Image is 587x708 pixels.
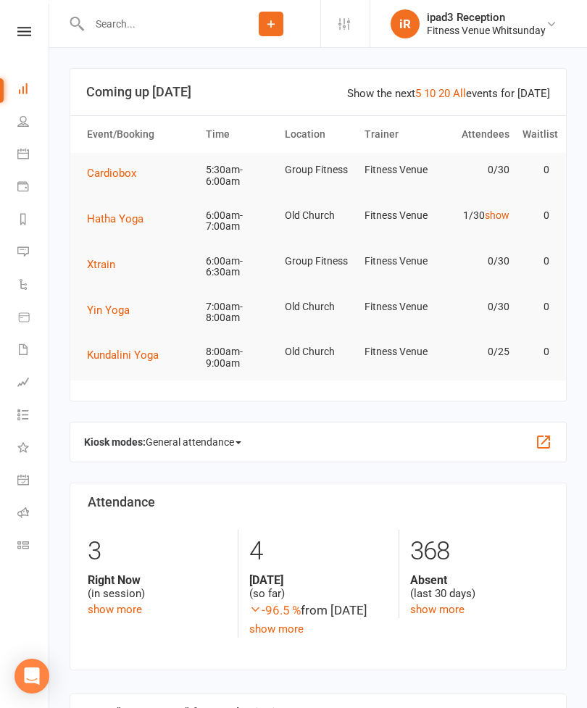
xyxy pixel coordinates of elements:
[88,603,142,616] a: show more
[87,167,136,180] span: Cardiobox
[438,87,450,100] a: 20
[84,436,146,448] strong: Kiosk modes:
[17,107,50,139] a: People
[278,116,357,153] th: Location
[427,11,546,24] div: ipad3 Reception
[85,14,222,34] input: Search...
[278,244,357,278] td: Group Fitness
[485,209,509,221] a: show
[249,573,388,601] div: (so far)
[437,335,516,369] td: 0/25
[516,199,556,233] td: 0
[17,433,50,465] a: What's New
[410,573,549,601] div: (last 30 days)
[17,465,50,498] a: General attendance kiosk mode
[516,244,556,278] td: 0
[87,301,140,319] button: Yin Yoga
[17,530,50,563] a: Class kiosk mode
[87,304,130,317] span: Yin Yoga
[424,87,436,100] a: 10
[249,601,388,620] div: from [DATE]
[410,530,549,573] div: 368
[437,116,516,153] th: Attendees
[453,87,466,100] a: All
[437,199,516,233] td: 1/30
[516,116,556,153] th: Waitlist
[278,199,357,233] td: Old Church
[88,573,227,587] strong: Right Now
[249,573,388,587] strong: [DATE]
[146,430,241,454] span: General attendance
[17,367,50,400] a: Assessments
[358,244,437,278] td: Fitness Venue
[17,74,50,107] a: Dashboard
[437,244,516,278] td: 0/30
[410,603,465,616] a: show more
[199,153,278,199] td: 5:30am-6:00am
[278,153,357,187] td: Group Fitness
[391,9,420,38] div: iR
[516,290,556,324] td: 0
[249,530,388,573] div: 4
[199,199,278,244] td: 6:00am-7:00am
[87,346,169,364] button: Kundalini Yoga
[86,85,550,99] h3: Coming up [DATE]
[17,302,50,335] a: Product Sales
[88,530,227,573] div: 3
[358,199,437,233] td: Fitness Venue
[516,335,556,369] td: 0
[358,290,437,324] td: Fitness Venue
[249,603,301,617] span: -96.5 %
[17,139,50,172] a: Calendar
[14,659,49,694] div: Open Intercom Messenger
[415,87,421,100] a: 5
[17,172,50,204] a: Payments
[17,498,50,530] a: Roll call kiosk mode
[516,153,556,187] td: 0
[87,212,143,225] span: Hatha Yoga
[347,85,550,102] div: Show the next events for [DATE]
[437,153,516,187] td: 0/30
[87,164,146,182] button: Cardiobox
[88,495,549,509] h3: Attendance
[410,573,549,587] strong: Absent
[17,204,50,237] a: Reports
[87,256,125,273] button: Xtrain
[199,244,278,290] td: 6:00am-6:30am
[278,335,357,369] td: Old Church
[358,153,437,187] td: Fitness Venue
[199,335,278,380] td: 8:00am-9:00am
[87,210,154,228] button: Hatha Yoga
[87,349,159,362] span: Kundalini Yoga
[87,258,115,271] span: Xtrain
[199,116,278,153] th: Time
[437,290,516,324] td: 0/30
[249,622,304,636] a: show more
[427,24,546,37] div: Fitness Venue Whitsunday
[88,573,227,601] div: (in session)
[358,116,437,153] th: Trainer
[278,290,357,324] td: Old Church
[199,290,278,336] td: 7:00am-8:00am
[358,335,437,369] td: Fitness Venue
[80,116,199,153] th: Event/Booking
